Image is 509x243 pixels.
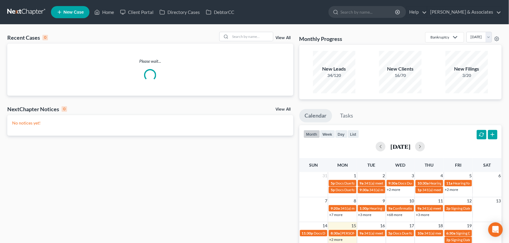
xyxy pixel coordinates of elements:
div: 0 [42,35,48,40]
span: 5p [331,188,335,192]
span: 341(a) meeting for [PERSON_NAME] [424,231,483,235]
div: NextChapter Notices [7,105,67,113]
button: month [304,130,320,138]
a: Tasks [335,109,359,122]
span: 6 [498,172,502,179]
span: 10a [417,231,423,235]
span: 4 [440,172,444,179]
div: Recent Cases [7,34,48,41]
span: Docs Due for [PERSON_NAME] [335,188,386,192]
span: 5p [389,231,393,235]
a: Calendar [299,109,332,122]
span: 5 [469,172,473,179]
span: 19 [467,222,473,229]
a: Client Portal [117,7,157,18]
span: Hearing for [PERSON_NAME] [453,181,501,185]
span: Tue [368,162,376,168]
div: 0 [62,106,67,112]
span: 1:30p [360,206,369,211]
span: 341(a) meeting for [PERSON_NAME] [364,231,423,235]
span: Sun [309,162,318,168]
span: 14 [322,222,328,229]
span: Thu [425,162,434,168]
a: DebtorCC [203,7,237,18]
span: 31 [322,172,328,179]
span: [PERSON_NAME] [340,231,369,235]
input: Search by name... [341,6,396,18]
span: 8 [353,197,357,205]
a: +2 more [387,187,400,192]
span: Fri [455,162,461,168]
div: New Leads [313,65,356,72]
span: 9a [360,231,364,235]
span: 341(a) meeting for [PERSON_NAME] [369,188,428,192]
a: +2 more [445,187,458,192]
div: New Filings [446,65,488,72]
a: View All [276,107,291,112]
span: Docs Due for [PERSON_NAME] [335,181,386,185]
a: +3 more [416,212,429,217]
span: 341(a) meeting for [PERSON_NAME] [364,181,423,185]
span: Hearing for [PERSON_NAME] [370,206,417,211]
div: New Clients [379,65,422,72]
span: 9 [382,197,386,205]
h3: Monthly Progress [299,35,342,42]
span: 1p [417,188,422,192]
span: 9:30a [389,181,398,185]
span: 1 [353,172,357,179]
span: 16 [380,222,386,229]
button: week [320,130,335,138]
a: +2 more [329,237,342,242]
a: Directory Cases [157,7,203,18]
div: 34/120 [313,72,356,78]
p: Please wait... [7,58,293,64]
button: day [335,130,348,138]
p: No notices yet! [12,120,288,126]
span: 9a [389,206,393,211]
span: 3 [411,172,415,179]
span: 9a [360,181,364,185]
span: 11a [447,181,453,185]
span: 341(a) meeting for [PERSON_NAME] [340,206,399,211]
span: 2 [382,172,386,179]
span: Mon [337,162,348,168]
span: 2p [447,206,451,211]
span: 8:30a [331,231,340,235]
span: 9a [417,206,421,211]
a: +7 more [329,212,342,217]
span: 11:30p [302,231,313,235]
span: Docs Due for [PERSON_NAME] [393,231,443,235]
span: 11 [438,197,444,205]
div: Open Intercom Messenger [488,222,503,237]
span: Docs Due for [US_STATE][PERSON_NAME] [398,181,467,185]
span: 17 [409,222,415,229]
span: Confirmation hearing for [PERSON_NAME] [393,206,462,211]
span: 9:30a [360,188,369,192]
span: Sat [484,162,491,168]
span: 12 [467,197,473,205]
span: 20 [496,222,502,229]
span: 9:20a [331,206,340,211]
span: 2p [447,238,451,242]
div: Bankruptcy [430,35,449,40]
h2: [DATE] [390,143,410,150]
span: 10 [409,197,415,205]
a: +3 more [358,212,372,217]
span: 341(a) meeting for [PERSON_NAME] [422,206,480,211]
span: 15 [351,222,357,229]
input: Search by name... [231,32,273,41]
span: Wed [396,162,406,168]
a: Home [91,7,117,18]
div: 16/70 [379,72,422,78]
span: 10:30a [417,181,429,185]
span: 6:30a [447,231,456,235]
a: View All [276,36,291,40]
a: [PERSON_NAME] & Associates [427,7,501,18]
span: New Case [63,10,84,15]
span: Hearing for [PERSON_NAME] [429,181,477,185]
a: Help [406,7,427,18]
div: 3/20 [446,72,488,78]
span: Docs Due for [PERSON_NAME] [314,231,364,235]
a: +68 more [387,212,403,217]
span: 18 [438,222,444,229]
